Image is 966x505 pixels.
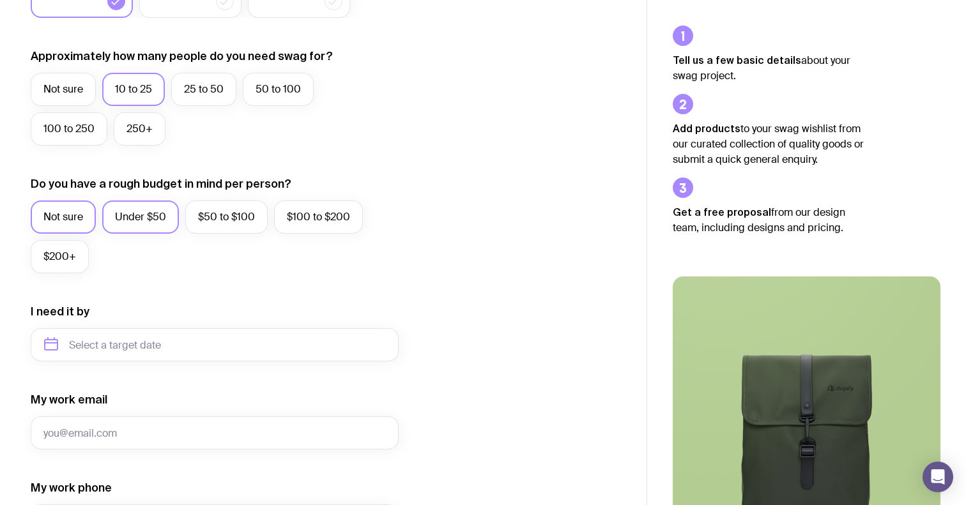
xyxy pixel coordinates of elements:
label: My work email [31,392,107,407]
label: Not sure [31,200,96,234]
label: 25 to 50 [171,73,236,106]
label: $200+ [31,240,89,273]
label: $100 to $200 [274,200,363,234]
label: Under $50 [102,200,179,234]
strong: Get a free proposal [673,206,771,218]
strong: Tell us a few basic details [673,54,801,66]
p: to your swag wishlist from our curated collection of quality goods or submit a quick general enqu... [673,121,864,167]
label: $50 to $100 [185,200,268,234]
p: from our design team, including designs and pricing. [673,204,864,236]
input: you@email.com [31,416,399,449]
div: Open Intercom Messenger [923,462,953,492]
label: 250+ [114,112,165,146]
label: 50 to 100 [243,73,314,106]
label: 10 to 25 [102,73,165,106]
strong: Add products [673,123,740,134]
label: Not sure [31,73,96,106]
label: Do you have a rough budget in mind per person? [31,176,291,192]
p: about your swag project. [673,52,864,84]
label: 100 to 250 [31,112,107,146]
label: I need it by [31,304,89,319]
label: My work phone [31,480,112,495]
input: Select a target date [31,328,399,361]
label: Approximately how many people do you need swag for? [31,49,333,64]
